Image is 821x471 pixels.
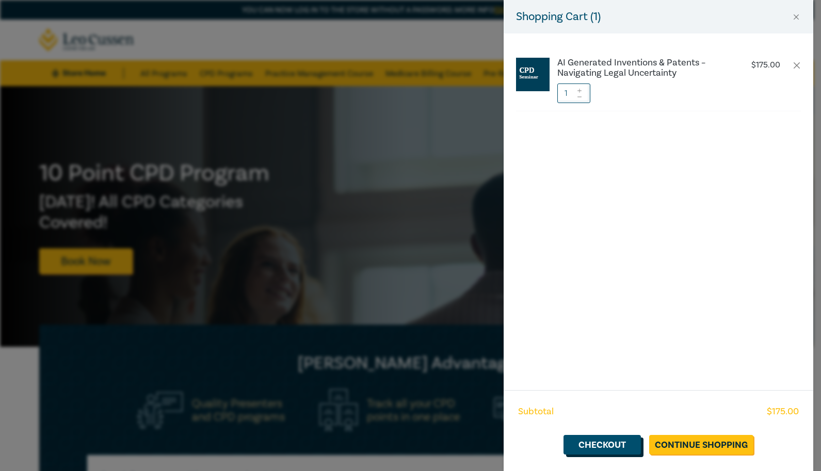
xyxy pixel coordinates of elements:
input: 1 [557,83,590,103]
p: $ 175.00 [751,60,780,70]
span: Subtotal [518,405,554,418]
button: Close [792,12,801,22]
a: AI Generated Inventions & Patents – Navigating Legal Uncertainty [557,58,729,78]
h5: Shopping Cart ( 1 ) [516,8,601,25]
a: Continue Shopping [649,435,753,455]
img: CPD%20Seminar.jpg [516,58,550,91]
a: Checkout [564,435,641,455]
span: $ 175.00 [767,405,799,418]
